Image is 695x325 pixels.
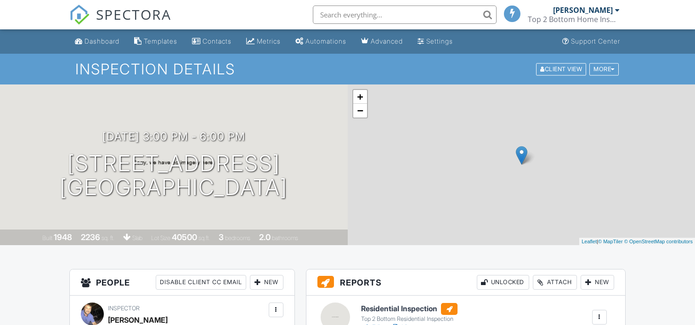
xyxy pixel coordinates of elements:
[581,275,614,290] div: New
[259,232,271,242] div: 2.0
[353,90,367,104] a: Zoom in
[477,275,529,290] div: Unlocked
[102,130,245,143] h3: [DATE] 3:00 pm - 6:00 pm
[250,275,283,290] div: New
[371,37,403,45] div: Advanced
[559,33,624,50] a: Support Center
[528,15,620,24] div: Top 2 Bottom Home Inspection
[353,104,367,118] a: Zoom out
[188,33,235,50] a: Contacts
[198,235,210,241] span: sq.ft.
[536,63,586,75] div: Client View
[108,305,140,312] span: Inspector
[85,37,119,45] div: Dashboard
[151,235,170,241] span: Lot Size
[361,303,458,315] h6: Residential Inspection
[414,33,457,50] a: Settings
[589,63,619,75] div: More
[361,303,458,323] a: Residential Inspection Top 2 Bottom Residential Inspection
[571,37,620,45] div: Support Center
[582,239,597,244] a: Leaflet
[257,37,281,45] div: Metrics
[54,232,72,242] div: 1948
[292,33,350,50] a: Automations (Basic)
[579,238,695,246] div: |
[144,37,177,45] div: Templates
[624,239,693,244] a: © OpenStreetMap contributors
[156,275,246,290] div: Disable Client CC Email
[102,235,114,241] span: sq. ft.
[272,235,298,241] span: bathrooms
[243,33,284,50] a: Metrics
[598,239,623,244] a: © MapTiler
[172,232,197,242] div: 40500
[130,33,181,50] a: Templates
[533,275,577,290] div: Attach
[357,33,407,50] a: Advanced
[69,12,171,32] a: SPECTORA
[75,61,620,77] h1: Inspection Details
[81,232,100,242] div: 2236
[203,37,232,45] div: Contacts
[42,235,52,241] span: Built
[306,269,625,296] h3: Reports
[553,6,613,15] div: [PERSON_NAME]
[70,269,294,296] h3: People
[361,315,458,323] div: Top 2 Bottom Residential Inspection
[69,5,90,25] img: The Best Home Inspection Software - Spectora
[132,235,142,241] span: slab
[60,151,288,200] h1: [STREET_ADDRESS] [GEOGRAPHIC_DATA]
[426,37,453,45] div: Settings
[313,6,497,24] input: Search everything...
[535,65,588,72] a: Client View
[71,33,123,50] a: Dashboard
[96,5,171,24] span: SPECTORA
[305,37,346,45] div: Automations
[219,232,224,242] div: 3
[225,235,250,241] span: bedrooms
